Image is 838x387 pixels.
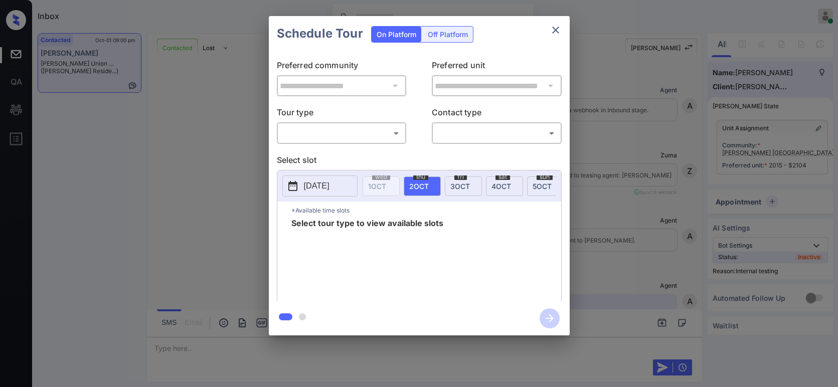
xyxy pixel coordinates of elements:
[445,176,482,196] div: date-select
[282,175,358,197] button: [DATE]
[495,174,510,180] span: sat
[432,59,562,75] p: Preferred unit
[527,176,564,196] div: date-select
[277,106,407,122] p: Tour type
[277,154,562,170] p: Select slot
[291,219,443,299] span: Select tour type to view available slots
[486,176,523,196] div: date-select
[546,20,566,40] button: close
[454,174,467,180] span: fri
[491,182,511,190] span: 4 OCT
[537,174,553,180] span: sun
[269,16,371,51] h2: Schedule Tour
[533,182,552,190] span: 5 OCT
[291,202,561,219] p: *Available time slots
[413,174,428,180] span: thu
[432,106,562,122] p: Contact type
[404,176,441,196] div: date-select
[423,27,473,42] div: Off Platform
[409,182,429,190] span: 2 OCT
[304,180,329,192] p: [DATE]
[277,59,407,75] p: Preferred community
[372,27,421,42] div: On Platform
[450,182,470,190] span: 3 OCT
